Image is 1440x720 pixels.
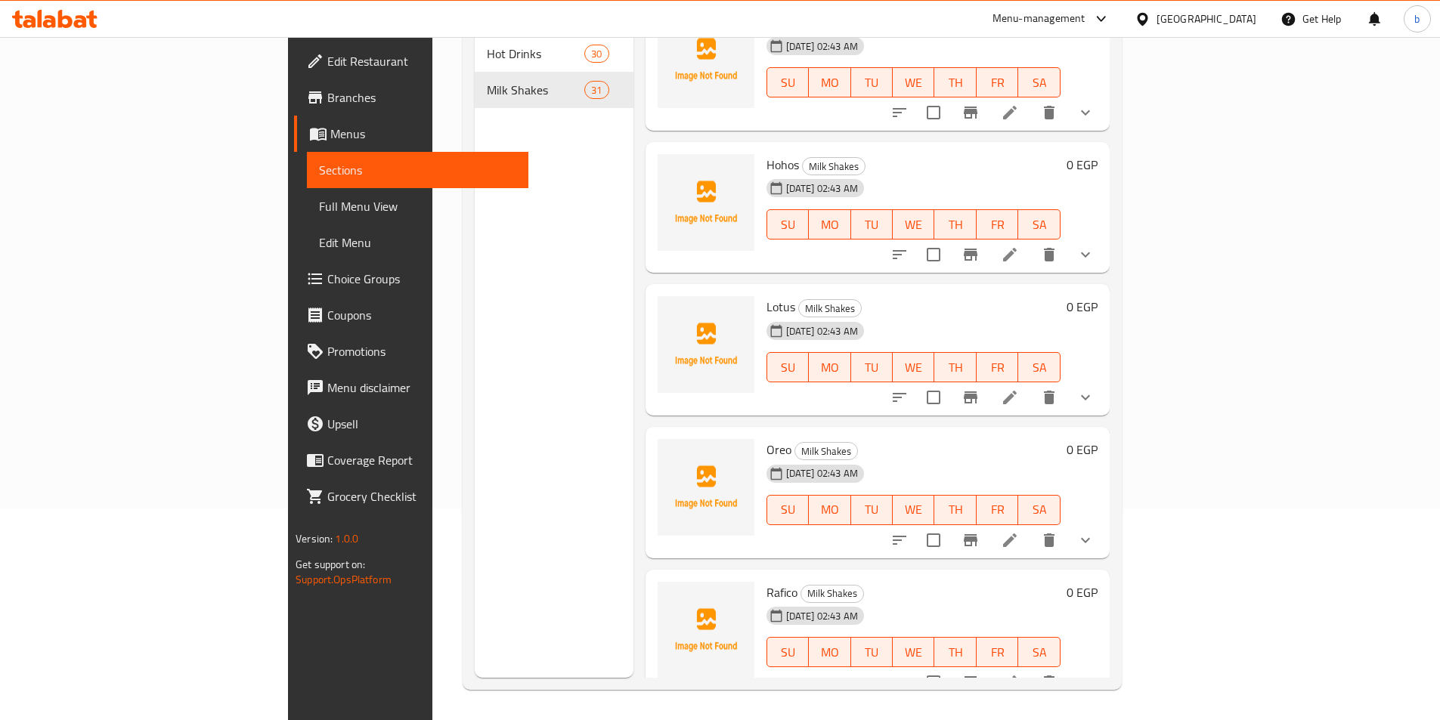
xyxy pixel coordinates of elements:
span: MO [815,357,844,379]
span: TU [857,499,887,521]
button: Branch-specific-item [952,94,989,131]
span: Version: [296,529,333,548]
a: Menus [294,116,528,152]
a: Edit menu item [1001,388,1019,406]
span: Select to update [918,382,949,413]
a: Full Menu View [307,188,528,224]
span: Select to update [918,524,949,556]
button: SU [766,67,809,97]
button: MO [809,352,850,382]
a: Choice Groups [294,261,528,297]
div: Milk Shakes [798,299,862,317]
span: TH [940,357,970,379]
span: FR [983,641,1012,663]
a: Edit menu item [1001,104,1019,122]
button: SA [1018,495,1060,525]
h6: 0 EGP [1067,154,1098,175]
span: SU [773,499,803,521]
span: SU [773,72,803,94]
span: [DATE] 02:43 AM [780,181,864,196]
span: Choice Groups [327,270,516,288]
span: Get support on: [296,555,365,574]
span: TH [940,499,970,521]
a: Edit menu item [1001,673,1019,691]
span: SA [1024,214,1054,236]
span: SU [773,641,803,663]
button: SU [766,495,809,525]
a: Coverage Report [294,442,528,478]
a: Menu disclaimer [294,369,528,406]
span: Rafico [766,581,797,604]
button: delete [1031,379,1067,416]
div: Hot Drinks30 [475,36,633,72]
button: TH [934,637,976,667]
button: sort-choices [881,379,918,416]
span: Menus [330,125,516,143]
span: Edit Restaurant [327,52,516,70]
span: Edit Menu [319,233,516,252]
span: Select to update [918,666,949,698]
span: WE [899,72,928,94]
span: MO [815,499,844,521]
a: Coupons [294,297,528,333]
button: show more [1067,522,1104,558]
span: Select to update [918,97,949,128]
span: [DATE] 02:43 AM [780,609,864,623]
button: WE [893,67,934,97]
span: WE [899,357,928,379]
button: TU [851,67,893,97]
button: TU [851,352,893,382]
span: MO [815,641,844,663]
button: show more [1067,94,1104,131]
span: TH [940,214,970,236]
button: delete [1031,522,1067,558]
button: WE [893,352,934,382]
span: TU [857,357,887,379]
h6: 0 EGP [1067,296,1098,317]
span: Sections [319,161,516,179]
button: Branch-specific-item [952,664,989,700]
button: MO [809,495,850,525]
span: SA [1024,72,1054,94]
span: 1.0.0 [335,529,358,548]
div: Menu-management [993,10,1085,28]
span: FR [983,499,1012,521]
button: SA [1018,209,1060,239]
img: Rafico [658,582,754,678]
img: Lotus [658,296,754,393]
button: FR [977,67,1018,97]
span: MO [815,72,844,94]
button: TH [934,352,976,382]
button: TU [851,637,893,667]
span: b [1414,11,1420,27]
button: sort-choices [881,522,918,558]
span: Milk Shakes [795,443,857,460]
button: MO [809,67,850,97]
button: FR [977,352,1018,382]
span: TU [857,214,887,236]
button: Branch-specific-item [952,522,989,558]
button: Branch-specific-item [952,236,989,273]
span: Promotions [327,342,516,360]
span: Oreo [766,438,791,461]
span: TH [940,72,970,94]
span: TU [857,72,887,94]
svg: Show Choices [1076,673,1095,691]
span: [DATE] 02:43 AM [780,466,864,481]
span: Milk Shakes [799,300,861,317]
span: Milk Shakes [487,81,585,99]
svg: Show Choices [1076,104,1095,122]
a: Upsell [294,406,528,442]
button: show more [1067,379,1104,416]
button: FR [977,495,1018,525]
a: Edit Menu [307,224,528,261]
span: Branches [327,88,516,107]
div: [GEOGRAPHIC_DATA] [1157,11,1256,27]
button: Branch-specific-item [952,379,989,416]
button: delete [1031,94,1067,131]
button: SA [1018,352,1060,382]
a: Sections [307,152,528,188]
div: Milk Shakes [802,157,866,175]
span: Full Menu View [319,197,516,215]
button: TH [934,67,976,97]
